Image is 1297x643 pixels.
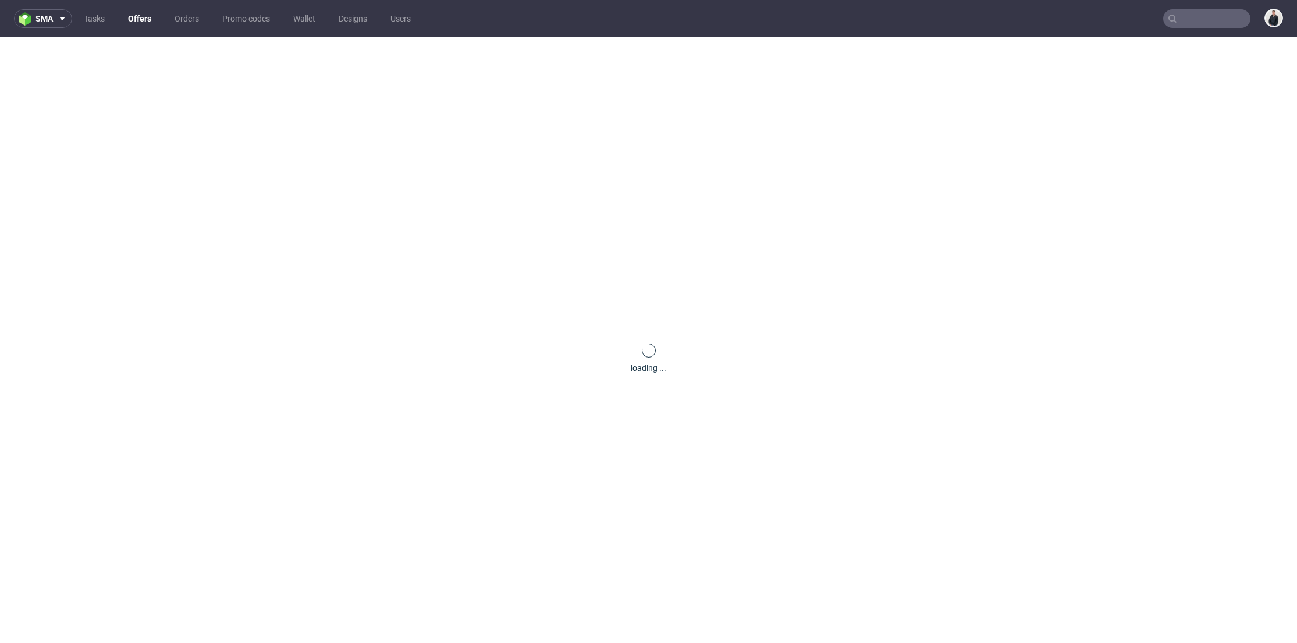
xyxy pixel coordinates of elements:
img: logo [19,12,35,26]
a: Designs [332,9,374,28]
img: Adrian Margula [1266,10,1282,26]
button: sma [14,9,72,28]
a: Promo codes [215,9,277,28]
a: Orders [168,9,206,28]
a: Wallet [286,9,322,28]
div: loading ... [631,362,666,374]
a: Offers [121,9,158,28]
span: sma [35,15,53,23]
a: Users [383,9,418,28]
a: Tasks [77,9,112,28]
